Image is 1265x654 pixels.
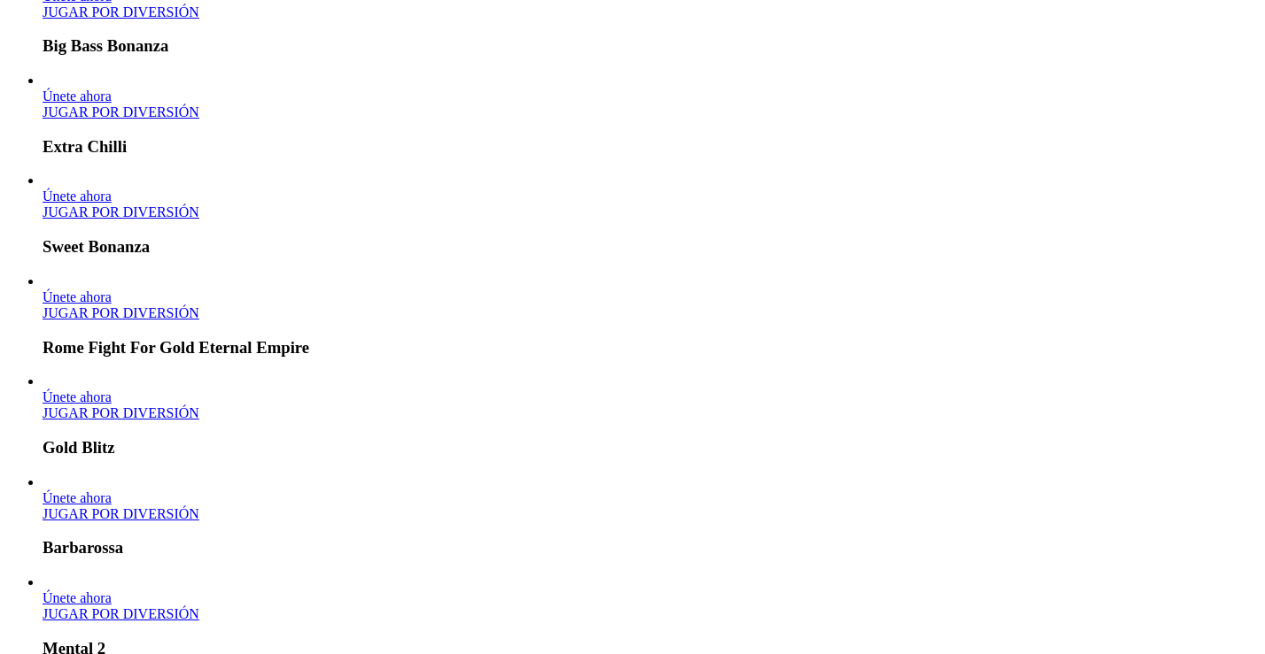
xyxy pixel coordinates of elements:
h3: Barbarossa [43,538,1258,558]
span: Únete ahora [43,389,112,404]
a: Barbarossa [43,490,112,505]
a: Rome Fight For Gold Eternal Empire [43,305,199,320]
span: Únete ahora [43,189,112,204]
a: Big Bass Bonanza [43,4,199,19]
a: Gold Blitz [43,405,199,420]
h3: Rome Fight For Gold Eternal Empire [43,338,1258,358]
a: Extra Chilli [43,104,199,119]
span: Únete ahora [43,88,112,104]
article: Gold Blitz [43,373,1258,458]
span: Únete ahora [43,590,112,605]
span: Únete ahora [43,289,112,304]
a: Mental 2 [43,590,112,605]
article: Rome Fight For Gold Eternal Empire [43,273,1258,358]
a: Rome Fight For Gold Eternal Empire [43,289,112,304]
a: Mental 2 [43,606,199,621]
h3: Gold Blitz [43,438,1258,458]
a: Sweet Bonanza [43,189,112,204]
a: Sweet Bonanza [43,204,199,219]
h3: Sweet Bonanza [43,237,1258,257]
article: Sweet Bonanza [43,173,1258,257]
a: Gold Blitz [43,389,112,404]
h3: Big Bass Bonanza [43,36,1258,56]
a: Barbarossa [43,506,199,521]
article: Extra Chilli [43,73,1258,157]
a: Extra Chilli [43,88,112,104]
article: Barbarossa [43,474,1258,558]
span: Únete ahora [43,490,112,505]
h3: Extra Chilli [43,137,1258,157]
